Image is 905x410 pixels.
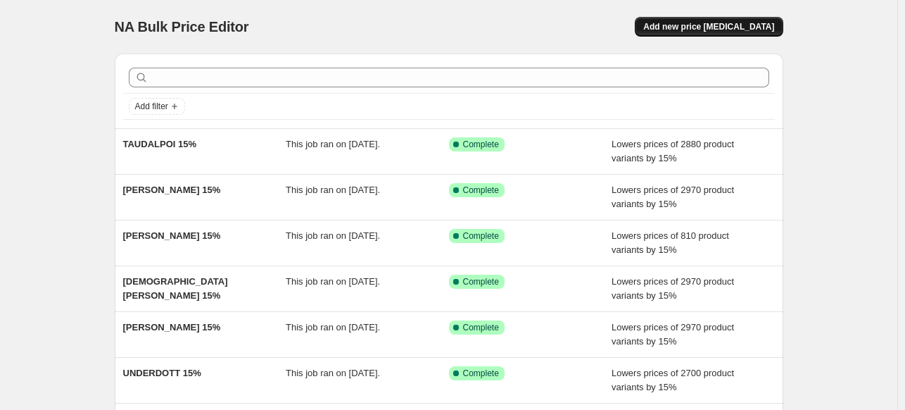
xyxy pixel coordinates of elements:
button: Add new price [MEDICAL_DATA] [635,17,783,37]
span: This job ran on [DATE]. [286,185,380,195]
span: Lowers prices of 2970 product variants by 15% [612,276,734,301]
span: This job ran on [DATE]. [286,139,380,149]
span: This job ran on [DATE]. [286,322,380,333]
span: Lowers prices of 2700 product variants by 15% [612,368,734,392]
span: Lowers prices of 2970 product variants by 15% [612,322,734,347]
span: Complete [463,185,499,196]
span: Complete [463,139,499,150]
span: Complete [463,322,499,333]
span: [PERSON_NAME] 15% [123,322,221,333]
span: Add filter [135,101,168,112]
span: This job ran on [DATE]. [286,230,380,241]
span: This job ran on [DATE]. [286,368,380,378]
span: Complete [463,368,499,379]
span: [DEMOGRAPHIC_DATA][PERSON_NAME] 15% [123,276,228,301]
span: Lowers prices of 2880 product variants by 15% [612,139,734,163]
span: TAUDALPOI 15% [123,139,197,149]
span: This job ran on [DATE]. [286,276,380,287]
span: Add new price [MEDICAL_DATA] [643,21,774,32]
span: Lowers prices of 810 product variants by 15% [612,230,729,255]
span: Complete [463,230,499,242]
span: NA Bulk Price Editor [115,19,249,35]
span: UNDERDOTT 15% [123,368,201,378]
span: Complete [463,276,499,287]
button: Add filter [129,98,185,115]
span: [PERSON_NAME] 15% [123,185,221,195]
span: Lowers prices of 2970 product variants by 15% [612,185,734,209]
span: [PERSON_NAME] 15% [123,230,221,241]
